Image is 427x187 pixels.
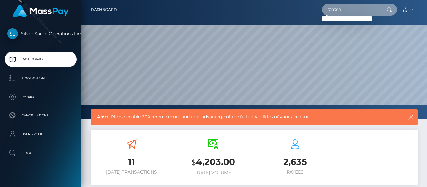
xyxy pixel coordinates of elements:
[95,156,168,168] h3: 11
[7,111,74,120] p: Cancellations
[5,145,77,161] a: Search
[5,31,77,37] span: Silver Social Operations Limited
[7,73,74,83] p: Transactions
[5,108,77,123] a: Cancellations
[95,170,168,175] h6: [DATE] Transactions
[192,158,196,167] small: $
[177,170,250,175] h6: [DATE] Volume
[177,156,250,169] h3: 4,203.00
[13,5,68,17] img: MassPay Logo
[7,55,74,64] p: Dashboard
[7,92,74,101] p: Payees
[5,126,77,142] a: User Profile
[259,170,331,175] h6: Payees
[5,89,77,105] a: Payees
[97,114,111,120] b: Alert -
[7,130,74,139] p: User Profile
[7,28,18,39] img: Silver Social Operations Limited
[91,3,117,16] a: Dashboard
[97,114,377,120] span: Please enable 2FA to secure and take advantage of the full capabilities of your account
[7,148,74,158] p: Search
[150,114,160,120] a: here
[322,4,381,16] input: Search...
[259,156,331,168] h3: 2,635
[5,52,77,67] a: Dashboard
[5,70,77,86] a: Transactions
